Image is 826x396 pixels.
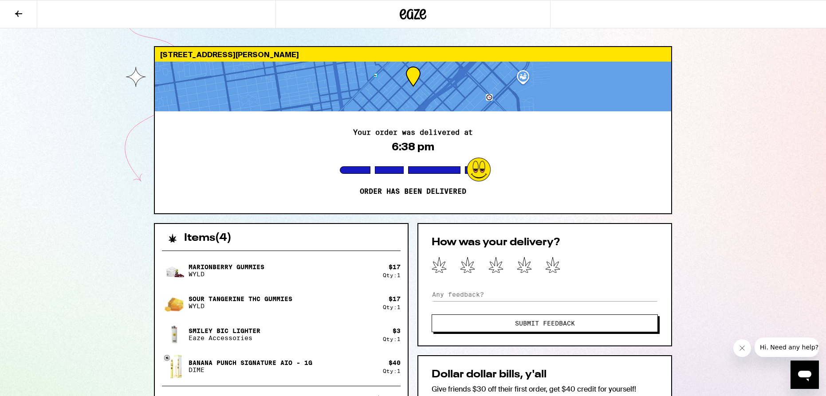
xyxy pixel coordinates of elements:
[189,366,312,373] p: DIME
[189,334,260,341] p: Eaze Accessories
[515,320,575,326] span: Submit Feedback
[155,47,671,62] div: [STREET_ADDRESS][PERSON_NAME]
[162,285,187,320] img: Sour Tangerine THC Gummies
[189,263,264,271] p: Marionberry Gummies
[383,272,401,278] div: Qty: 1
[189,327,260,334] p: Smiley BIC Lighter
[189,359,312,366] p: Banana Punch Signature AIO - 1g
[189,271,264,278] p: WYLD
[755,337,819,357] iframe: Message from company
[432,314,658,332] button: Submit Feedback
[383,368,401,374] div: Qty: 1
[383,304,401,310] div: Qty: 1
[189,302,292,310] p: WYLD
[392,141,434,153] div: 6:38 pm
[733,339,751,357] iframe: Close message
[389,295,401,302] div: $ 17
[389,359,401,366] div: $ 40
[360,187,466,196] p: Order has been delivered
[393,327,401,334] div: $ 3
[353,129,473,136] h2: Your order was delivered at
[389,263,401,271] div: $ 17
[432,369,658,380] h2: Dollar dollar bills, y'all
[383,336,401,342] div: Qty: 1
[432,288,658,301] input: Any feedback?
[432,384,658,394] p: Give friends $30 off their first order, get $40 credit for yourself!
[162,258,187,283] img: Marionberry Gummies
[432,237,658,248] h2: How was your delivery?
[162,354,187,379] img: Banana Punch Signature AIO - 1g
[184,233,232,243] h2: Items ( 4 )
[189,295,292,302] p: Sour Tangerine THC Gummies
[162,318,187,351] img: Smiley BIC Lighter
[791,361,819,389] iframe: Button to launch messaging window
